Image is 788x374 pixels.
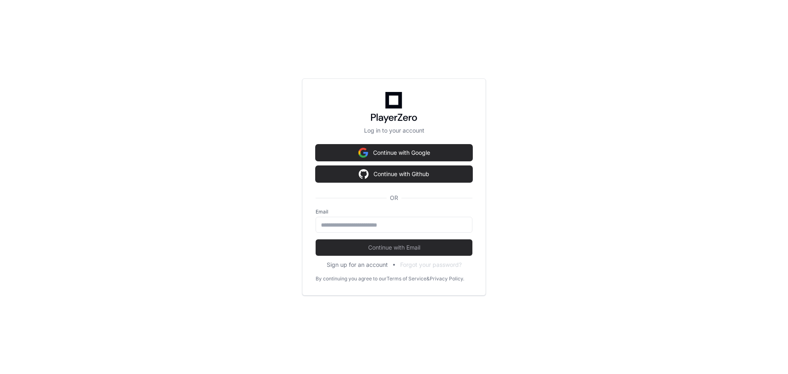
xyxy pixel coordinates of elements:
span: Continue with Email [316,243,472,252]
img: Sign in with google [358,145,368,161]
button: Continue with Google [316,145,472,161]
div: By continuing you agree to our [316,275,387,282]
label: Email [316,209,472,215]
p: Log in to your account [316,126,472,135]
img: Sign in with google [359,166,369,182]
div: & [426,275,430,282]
button: Sign up for an account [327,261,388,269]
button: Continue with Github [316,166,472,182]
span: OR [387,194,401,202]
a: Privacy Policy. [430,275,464,282]
button: Forgot your password? [400,261,462,269]
a: Terms of Service [387,275,426,282]
button: Continue with Email [316,239,472,256]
